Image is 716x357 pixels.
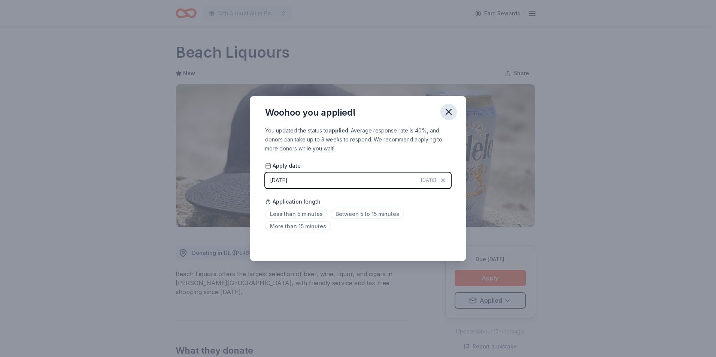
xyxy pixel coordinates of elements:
[265,173,451,188] button: [DATE][DATE]
[265,162,301,170] span: Apply date
[265,209,328,219] span: Less than 5 minutes
[265,221,331,231] span: More than 15 minutes
[265,107,356,119] div: Woohoo you applied!
[265,197,321,206] span: Application length
[421,177,436,183] span: [DATE]
[270,176,288,185] div: [DATE]
[265,126,451,153] div: You updated the status to . Average response rate is 40%, and donors can take up to 3 weeks to re...
[328,127,348,134] b: applied
[331,209,404,219] span: Between 5 to 15 minutes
